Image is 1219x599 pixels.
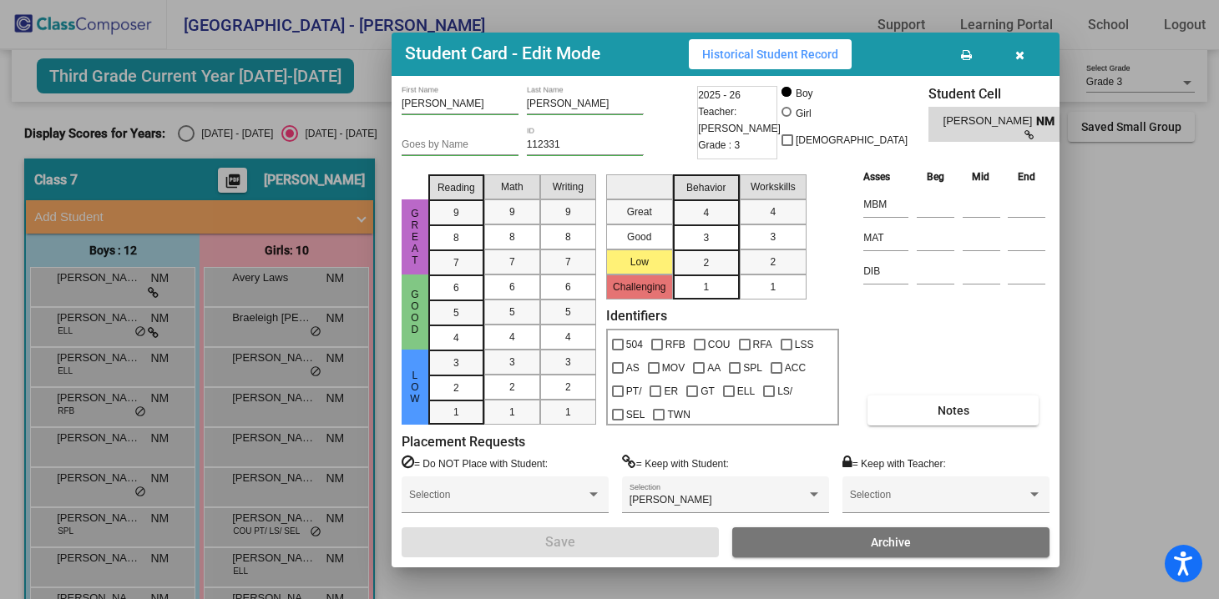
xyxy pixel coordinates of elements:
[770,254,776,269] span: 2
[509,355,515,370] span: 3
[702,48,838,61] span: Historical Student Record
[565,279,571,294] span: 6
[796,130,908,150] span: [DEMOGRAPHIC_DATA]
[606,308,667,324] label: Identifiers
[622,455,729,471] label: = Keep with Student:
[698,137,740,154] span: Grade : 3
[751,179,796,194] span: Workskills
[453,230,459,245] span: 8
[737,381,755,401] span: ELL
[686,180,726,195] span: Behavior
[871,536,911,549] span: Archive
[565,355,571,370] span: 3
[665,335,685,355] span: RFB
[701,381,715,401] span: GT
[509,405,515,420] span: 1
[407,208,422,266] span: Great
[703,205,709,220] span: 4
[453,330,459,345] span: 4
[453,280,459,295] span: 6
[565,204,571,219] span: 9
[667,405,690,425] span: TWN
[664,381,678,401] span: ER
[770,204,776,219] span: 4
[509,204,515,219] span: 9
[943,113,1036,130] span: [PERSON_NAME]
[662,358,685,378] span: MOV
[509,229,515,244] span: 8
[770,279,776,294] span: 1
[407,289,422,335] span: Good
[743,358,762,378] span: SPL
[509,279,515,294] span: 6
[863,259,908,284] input: assessment
[565,405,571,420] span: 1
[732,527,1050,557] button: Archive
[859,168,913,186] th: Asses
[626,335,643,355] span: 504
[753,335,772,355] span: RFA
[1004,168,1050,186] th: End
[438,180,475,195] span: Reading
[453,205,459,220] span: 9
[689,39,852,69] button: Historical Student Record
[501,179,524,194] span: Math
[698,87,741,103] span: 2025 - 26
[402,434,525,450] label: Placement Requests
[527,139,644,151] input: Enter ID
[407,370,422,405] span: Low
[777,381,792,401] span: LS/
[703,230,709,245] span: 3
[707,358,721,378] span: AA
[509,305,515,320] span: 5
[863,192,908,217] input: assessment
[402,139,518,151] input: goes by name
[626,358,640,378] span: AS
[453,355,459,370] span: 3
[565,254,571,269] span: 7
[928,86,1074,102] h3: Student Cell
[626,405,645,425] span: SEL
[959,168,1004,186] th: Mid
[703,255,709,270] span: 2
[770,229,776,244] span: 3
[795,335,814,355] span: LSS
[402,455,548,471] label: = Do NOT Place with Student:
[703,279,709,294] span: 1
[553,179,584,194] span: Writing
[565,305,571,320] span: 5
[405,43,600,64] h3: Student Card - Edit Mode
[863,225,908,250] input: assessment
[795,86,813,101] div: Boy
[509,254,515,269] span: 7
[453,305,459,320] span: 5
[402,527,719,557] button: Save
[785,358,806,378] span: ACC
[708,335,731,355] span: COU
[453,405,459,420] span: 1
[795,106,812,121] div: Girl
[565,229,571,244] span: 8
[867,395,1039,425] button: Notes
[913,168,959,186] th: Beg
[565,330,571,345] span: 4
[453,380,459,395] span: 2
[565,380,571,395] span: 2
[698,103,781,137] span: Teacher: [PERSON_NAME]
[509,380,515,395] span: 2
[842,455,946,471] label: = Keep with Teacher:
[545,534,575,550] span: Save
[938,404,969,417] span: Notes
[509,330,515,345] span: 4
[1036,113,1060,130] span: NM
[626,381,642,401] span: PT/
[630,494,712,506] span: [PERSON_NAME]
[453,255,459,270] span: 7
